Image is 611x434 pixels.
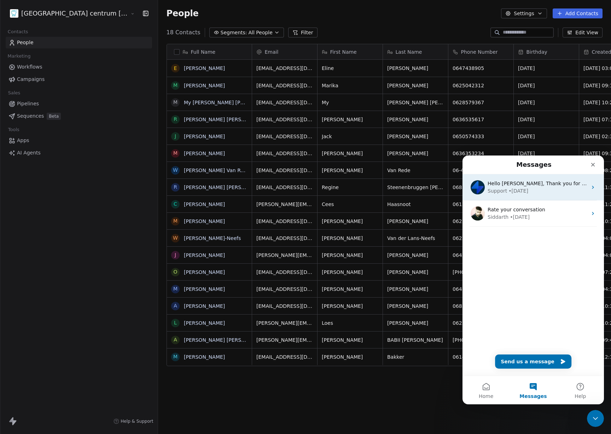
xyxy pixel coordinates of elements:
div: grid [167,60,252,409]
span: 0622216565 [453,235,509,242]
span: [PERSON_NAME] [PERSON_NAME] [387,99,444,106]
span: 0650574333 [453,133,509,140]
span: Messages [57,238,84,243]
div: M [173,149,177,157]
button: Messages [47,221,94,249]
span: Campaigns [17,76,45,83]
span: [EMAIL_ADDRESS][DOMAIN_NAME] [256,353,313,360]
span: Home [16,238,31,243]
a: Apps [6,135,152,146]
a: [PERSON_NAME]-Neefs [184,235,241,241]
span: [PERSON_NAME] [322,167,378,174]
span: [PERSON_NAME] [322,252,378,259]
div: W [173,166,178,174]
span: Sequences [17,112,44,120]
span: [PERSON_NAME] [387,116,444,123]
span: [PERSON_NAME] [322,336,378,344]
a: [PERSON_NAME] [PERSON_NAME] [184,337,268,343]
div: O [173,268,177,276]
a: [PERSON_NAME] [184,218,225,224]
iframe: Intercom live chat [587,410,604,427]
span: 0625042312 [453,82,509,89]
span: [PHONE_NUMBER] [453,269,509,276]
span: [EMAIL_ADDRESS][DOMAIN_NAME] [256,65,313,72]
span: 0628579367 [453,99,509,106]
span: Pipelines [17,100,39,107]
a: Pipelines [6,98,152,110]
button: Settings [501,8,547,18]
span: 0683165752 [453,303,509,310]
span: [DATE] [518,150,575,157]
span: [PERSON_NAME] [387,269,444,276]
span: 06-43416323 [453,167,509,174]
div: • [DATE] [46,32,66,39]
div: C [174,200,177,208]
span: [EMAIL_ADDRESS][DOMAIN_NAME] [256,269,313,276]
span: Contacts [5,27,31,37]
span: Sales [5,88,23,98]
span: [EMAIL_ADDRESS][DOMAIN_NAME] [256,184,313,191]
span: Help & Support [121,418,153,424]
button: Send us a message [33,199,109,213]
div: Phone Number [448,44,513,59]
span: 0636535617 [453,116,509,123]
span: Van Rede [387,167,444,174]
span: [PERSON_NAME][EMAIL_ADDRESS][DOMAIN_NAME] [256,201,313,208]
span: [PHONE_NUMBER] [453,336,509,344]
span: 0614277507 [453,353,509,360]
span: [EMAIL_ADDRESS][DOMAIN_NAME] [256,82,313,89]
span: [EMAIL_ADDRESS][DOMAIN_NAME] [256,99,313,106]
span: [PERSON_NAME][EMAIL_ADDRESS][DOMAIN_NAME] [256,336,313,344]
a: [PERSON_NAME] [184,134,225,139]
div: R [174,183,177,191]
span: Van der Lans-Neefs [387,235,444,242]
div: Support [25,32,45,39]
span: 0612440114 [453,201,509,208]
a: [PERSON_NAME] [184,354,225,360]
span: Steenenbruggen [PERSON_NAME] [387,184,444,191]
div: M [173,217,177,225]
a: My [PERSON_NAME] [PERSON_NAME] [184,100,277,105]
span: Full Name [191,48,216,55]
div: Siddarth [25,58,46,65]
div: M [173,82,177,89]
span: Birthday [526,48,547,55]
a: [PERSON_NAME] [PERSON_NAME] [184,117,268,122]
span: Tools [5,124,22,135]
span: [PERSON_NAME] [322,150,378,157]
div: E [174,65,177,72]
span: Haasnoot [387,201,444,208]
span: Beta [47,113,61,120]
div: Full Name [167,44,252,59]
span: [DATE] [518,65,575,72]
span: Rate your conversation [25,51,83,57]
span: 0641448191 [453,286,509,293]
span: Regine [322,184,378,191]
span: [PERSON_NAME] [387,65,444,72]
div: M [173,99,177,106]
span: Loes [322,319,378,327]
div: • [DATE] [47,58,67,65]
a: [PERSON_NAME] [184,269,225,275]
div: First Name [318,44,383,59]
span: Segments: [221,29,247,36]
div: M [173,353,177,360]
a: People [6,37,152,48]
span: [EMAIL_ADDRESS][DOMAIN_NAME] [256,235,313,242]
div: A [174,302,177,310]
span: [PERSON_NAME] [387,133,444,140]
button: Edit View [563,28,603,37]
span: Last Name [396,48,422,55]
button: [GEOGRAPHIC_DATA] centrum [GEOGRAPHIC_DATA] [8,7,125,19]
button: Help [94,221,141,249]
span: [DATE] [518,82,575,89]
span: [PERSON_NAME] [322,218,378,225]
span: [PERSON_NAME] [322,286,378,293]
span: 18 Contacts [167,28,200,37]
span: Email [265,48,279,55]
span: [EMAIL_ADDRESS][DOMAIN_NAME] [256,133,313,140]
span: [EMAIL_ADDRESS][DOMAIN_NAME] [256,150,313,157]
span: People [17,39,34,46]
